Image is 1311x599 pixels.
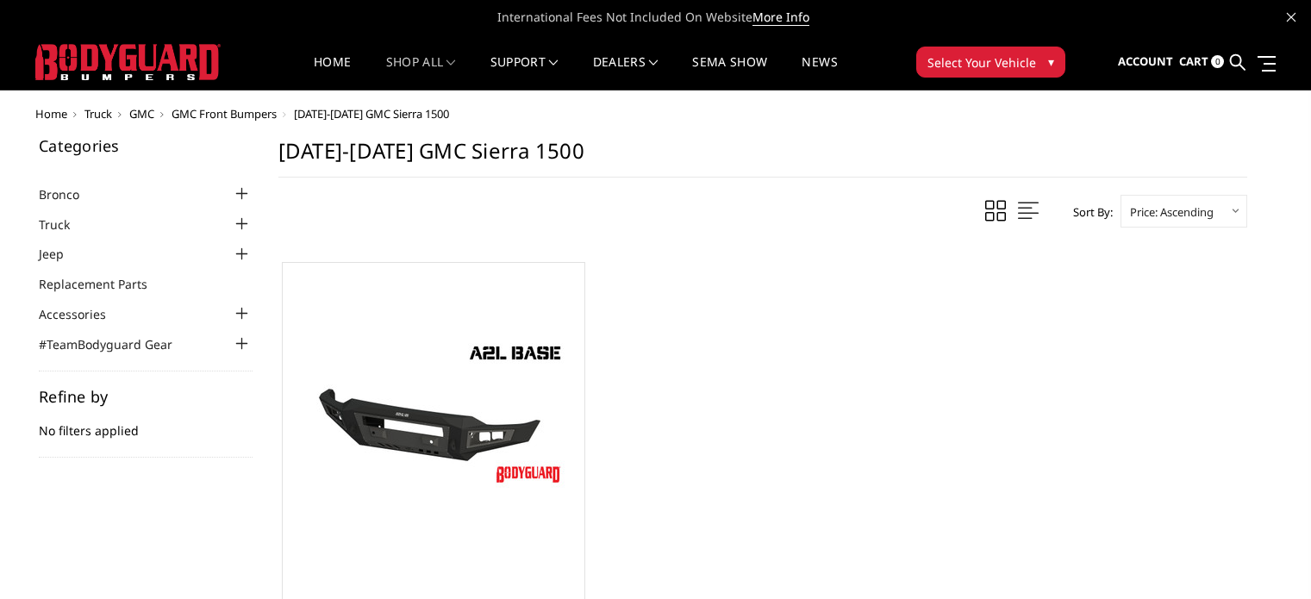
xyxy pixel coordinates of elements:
[39,389,253,404] h5: Refine by
[39,389,253,458] div: No filters applied
[314,56,351,90] a: Home
[692,56,767,90] a: SEMA Show
[802,56,837,90] a: News
[1064,199,1113,225] label: Sort By:
[39,185,101,203] a: Bronco
[39,245,85,263] a: Jeep
[35,44,221,80] img: BODYGUARD BUMPERS
[39,215,91,234] a: Truck
[490,56,559,90] a: Support
[84,106,112,122] a: Truck
[278,138,1247,178] h1: [DATE]-[DATE] GMC Sierra 1500
[39,335,194,353] a: #TeamBodyguard Gear
[593,56,659,90] a: Dealers
[1048,53,1054,71] span: ▾
[1179,53,1208,69] span: Cart
[39,138,253,153] h5: Categories
[1118,53,1173,69] span: Account
[1179,39,1224,85] a: Cart 0
[916,47,1065,78] button: Select Your Vehicle
[1211,55,1224,68] span: 0
[39,275,169,293] a: Replacement Parts
[752,9,809,26] a: More Info
[35,106,67,122] a: Home
[39,305,128,323] a: Accessories
[927,53,1036,72] span: Select Your Vehicle
[1118,39,1173,85] a: Account
[129,106,154,122] a: GMC
[294,106,449,122] span: [DATE]-[DATE] GMC Sierra 1500
[172,106,277,122] a: GMC Front Bumpers
[386,56,456,90] a: shop all
[287,267,580,560] a: A2L Series - Base Front Bumper (Non Winch) A2L Series - Base Front Bumper (Non Winch)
